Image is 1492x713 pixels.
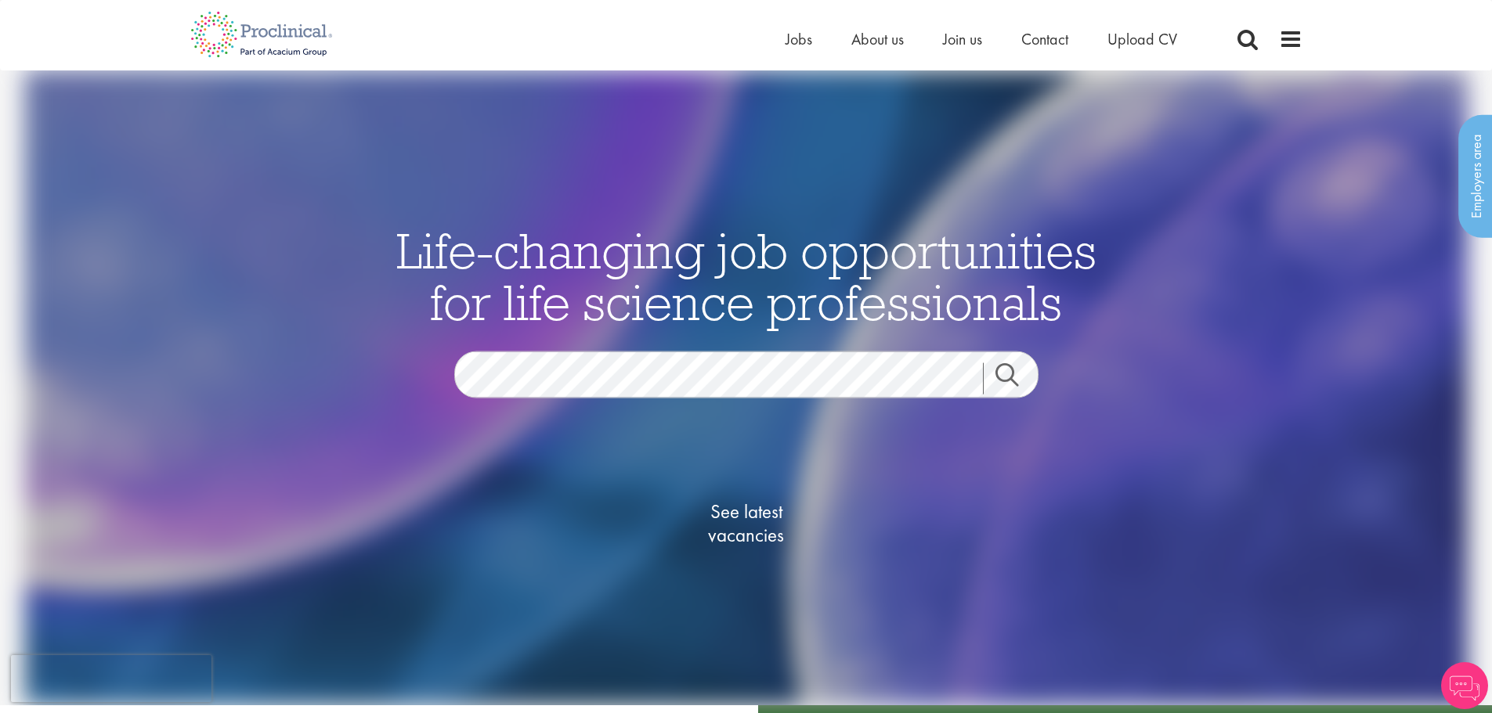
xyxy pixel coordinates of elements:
[668,438,825,610] a: See latestvacancies
[396,219,1096,333] span: Life-changing job opportunities for life science professionals
[11,655,211,702] iframe: reCAPTCHA
[983,363,1050,394] a: Job search submit button
[851,29,904,49] a: About us
[668,500,825,547] span: See latest vacancies
[943,29,982,49] a: Join us
[24,70,1468,705] img: candidate home
[1107,29,1177,49] a: Upload CV
[1021,29,1068,49] a: Contact
[1441,662,1488,709] img: Chatbot
[786,29,812,49] a: Jobs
